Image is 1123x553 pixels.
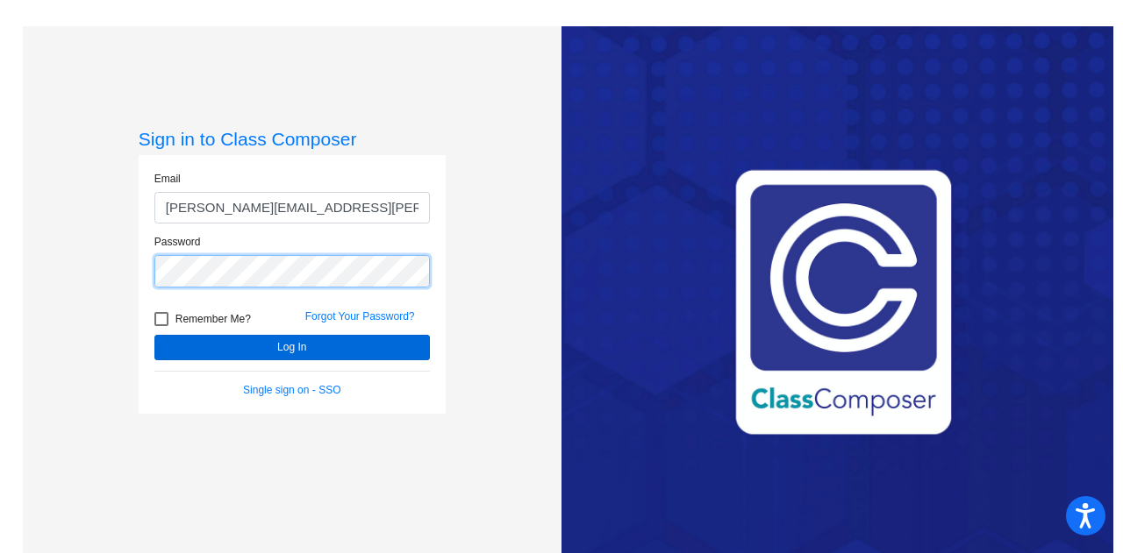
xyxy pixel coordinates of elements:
[175,308,251,330] span: Remember Me?
[305,310,415,323] a: Forgot Your Password?
[154,335,430,360] button: Log In
[139,128,446,150] h3: Sign in to Class Composer
[154,234,201,250] label: Password
[154,171,181,187] label: Email
[243,384,340,396] a: Single sign on - SSO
